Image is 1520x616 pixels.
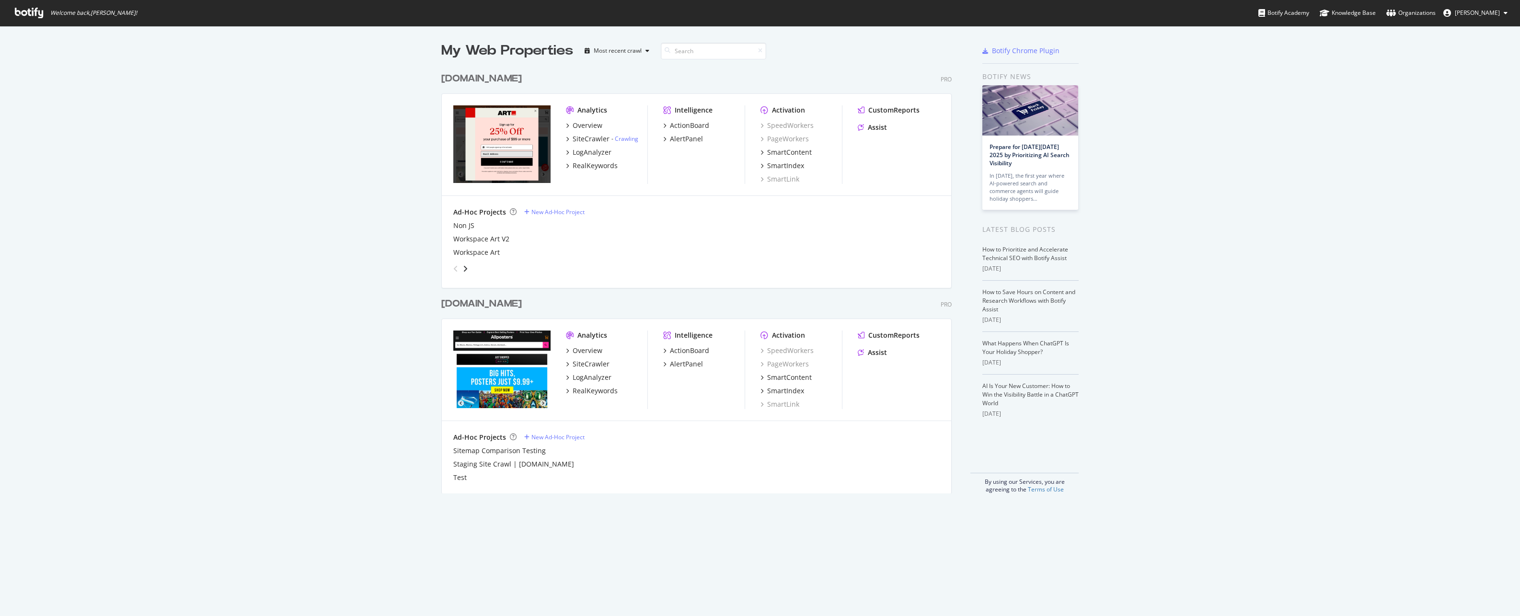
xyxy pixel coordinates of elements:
a: SiteCrawler [566,359,610,369]
a: Workspace Art [453,248,500,257]
div: My Web Properties [441,41,573,60]
a: Crawling [615,135,638,143]
div: Botify Chrome Plugin [992,46,1059,56]
div: SmartContent [767,373,812,382]
a: Botify Chrome Plugin [982,46,1059,56]
div: [DOMAIN_NAME] [441,72,522,86]
a: PageWorkers [760,134,809,144]
div: RealKeywords [573,386,618,396]
a: How to Prioritize and Accelerate Technical SEO with Botify Assist [982,245,1068,262]
a: [DOMAIN_NAME] [441,297,526,311]
div: Pro [941,300,952,308]
a: Sitemap Comparison Testing [453,446,546,456]
div: angle-left [449,261,462,276]
img: Prepare for Black Friday 2025 by Prioritizing AI Search Visibility [982,85,1078,136]
div: Activation [772,331,805,340]
a: SmartLink [760,399,799,409]
a: RealKeywords [566,386,618,396]
a: [DOMAIN_NAME] [441,72,526,86]
div: SiteCrawler [573,359,610,369]
div: SiteCrawler [573,134,610,144]
a: SmartIndex [760,161,804,171]
a: SpeedWorkers [760,121,814,130]
a: CustomReports [858,105,920,115]
div: Knowledge Base [1320,8,1376,18]
a: ActionBoard [663,346,709,355]
a: SmartLink [760,174,799,184]
div: ActionBoard [670,346,709,355]
div: New Ad-Hoc Project [531,433,585,441]
div: Ad-Hoc Projects [453,433,506,442]
div: Activation [772,105,805,115]
button: [PERSON_NAME] [1436,5,1515,21]
a: New Ad-Hoc Project [524,208,585,216]
a: How to Save Hours on Content and Research Workflows with Botify Assist [982,288,1075,313]
a: CustomReports [858,331,920,340]
div: Intelligence [675,105,713,115]
div: [DATE] [982,316,1079,324]
a: Staging Site Crawl | [DOMAIN_NAME] [453,459,574,469]
div: Non JS [453,221,474,230]
div: Assist [868,348,887,357]
div: RealKeywords [573,161,618,171]
div: In [DATE], the first year where AI-powered search and commerce agents will guide holiday shoppers… [990,172,1071,203]
a: New Ad-Hoc Project [524,433,585,441]
span: Welcome back, [PERSON_NAME] ! [50,9,137,17]
div: grid [441,60,959,493]
div: CustomReports [868,105,920,115]
a: Terms of Use [1028,485,1064,493]
div: [DATE] [982,410,1079,418]
a: LogAnalyzer [566,373,611,382]
div: Assist [868,123,887,132]
input: Search [661,43,766,59]
img: allposters.com [453,331,551,408]
span: David Cozza [1455,9,1500,17]
div: LogAnalyzer [573,373,611,382]
div: [DOMAIN_NAME] [441,297,522,311]
div: Analytics [577,105,607,115]
div: Test [453,473,467,482]
div: Pro [941,75,952,83]
a: RealKeywords [566,161,618,171]
div: New Ad-Hoc Project [531,208,585,216]
a: AI Is Your New Customer: How to Win the Visibility Battle in a ChatGPT World [982,382,1079,407]
div: [DATE] [982,358,1079,367]
a: SmartContent [760,148,812,157]
div: ActionBoard [670,121,709,130]
a: Overview [566,346,602,355]
img: art.com [453,105,551,183]
a: SpeedWorkers [760,346,814,355]
button: Most recent crawl [581,43,653,58]
div: AlertPanel [670,359,703,369]
a: Workspace Art V2 [453,234,509,244]
a: Assist [858,348,887,357]
div: PageWorkers [760,359,809,369]
div: Botify news [982,71,1079,82]
a: Prepare for [DATE][DATE] 2025 by Prioritizing AI Search Visibility [990,143,1070,167]
div: Most recent crawl [594,48,642,54]
a: AlertPanel [663,134,703,144]
div: Intelligence [675,331,713,340]
a: LogAnalyzer [566,148,611,157]
div: CustomReports [868,331,920,340]
div: Analytics [577,331,607,340]
div: - [611,135,638,143]
div: Organizations [1386,8,1436,18]
div: SmartIndex [767,386,804,396]
a: ActionBoard [663,121,709,130]
div: By using our Services, you are agreeing to the [970,473,1079,493]
div: [DATE] [982,264,1079,273]
a: Assist [858,123,887,132]
a: AlertPanel [663,359,703,369]
div: Latest Blog Posts [982,224,1079,235]
div: angle-right [462,264,469,274]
